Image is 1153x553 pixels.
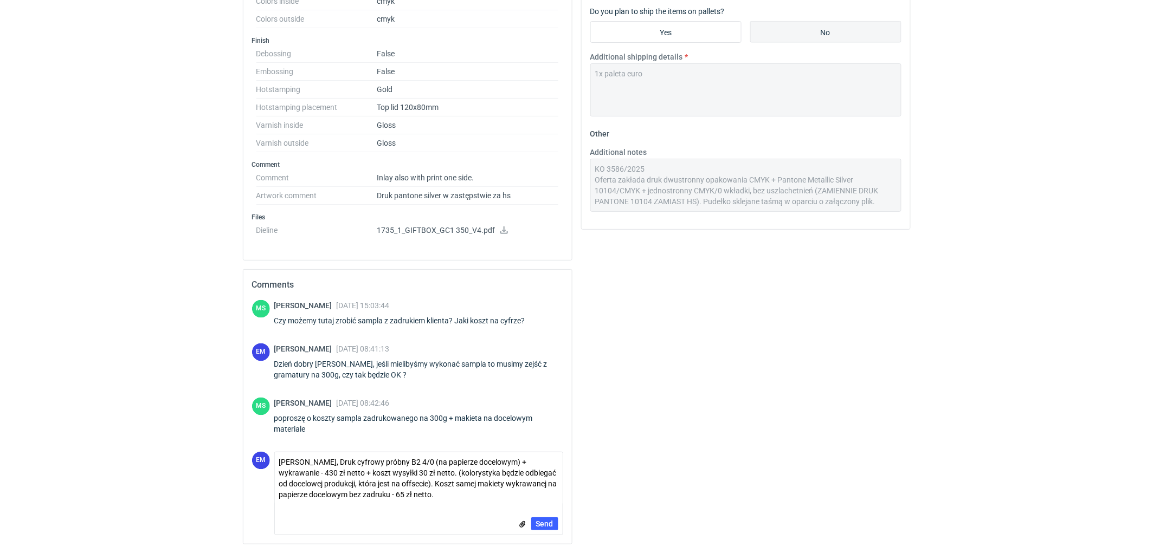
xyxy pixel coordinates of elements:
[590,7,725,16] label: Do you plan to ship the items on pallets?
[252,300,270,318] div: Maciej Sikora
[274,359,563,380] div: Dzień dobry [PERSON_NAME], jeśli mielibyśmy wykonać sampla to musimy zejść z gramatury na 300g, c...
[252,398,270,415] figcaption: MS
[337,399,390,407] span: [DATE] 08:42:46
[274,413,563,434] div: poproszę o koszty sampla zadrukowanego na 300g + makieta na docelowym materiale
[256,169,377,187] dt: Comment
[252,398,270,415] div: Maciej Sikora
[536,520,553,528] span: Send
[256,81,377,99] dt: Hotstamping
[256,134,377,152] dt: Varnish outside
[377,169,559,187] dd: Inlay also with print one side.
[590,147,647,158] label: Additional notes
[252,300,270,318] figcaption: MS
[275,452,563,504] textarea: [PERSON_NAME], Druk cyfrowy próbny B2 4/0 (na papierze docelowym) + wykrawanie - 430 zł netto + k...
[252,213,563,222] h3: Files
[377,116,559,134] dd: Gloss
[256,99,377,116] dt: Hotstamping placement
[274,315,538,326] div: Czy możemy tutaj zrobić sampla z zadrukiem klienta? Jaki koszt na cyfrze?
[337,344,390,353] span: [DATE] 08:41:13
[590,125,610,138] legend: Other
[256,116,377,134] dt: Varnish inside
[252,343,270,361] figcaption: EM
[377,10,559,28] dd: cmyk
[377,63,559,81] dd: False
[337,301,390,310] span: [DATE] 15:03:44
[377,226,559,236] p: 1735_1_GIFTBOX_GC1 350_V4.pdf
[274,399,337,407] span: [PERSON_NAME]
[256,222,377,243] dt: Dieline
[377,99,559,116] dd: Top lid 120x80mm
[377,81,559,99] dd: Gold
[377,187,559,205] dd: Druk pantone silver w zastępstwie za hs
[256,45,377,63] dt: Debossing
[377,134,559,152] dd: Gloss
[274,344,337,353] span: [PERSON_NAME]
[252,36,563,45] h3: Finish
[256,187,377,205] dt: Artwork comment
[590,51,683,62] label: Additional shipping details
[590,159,901,212] textarea: KO 3586/2025 Oferta zakłada druk dwustronny opakowania CMYK + Pantone Metallic Silver 10104/CMYK ...
[256,10,377,28] dt: Colors outside
[252,452,270,470] figcaption: EM
[252,343,270,361] div: Ewelina Macek
[252,278,563,291] h2: Comments
[274,301,337,310] span: [PERSON_NAME]
[590,63,901,116] textarea: 1x paleta euro
[256,63,377,81] dt: Embossing
[377,45,559,63] dd: False
[252,160,563,169] h3: Comment
[531,517,558,530] button: Send
[252,452,270,470] div: Ewelina Macek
